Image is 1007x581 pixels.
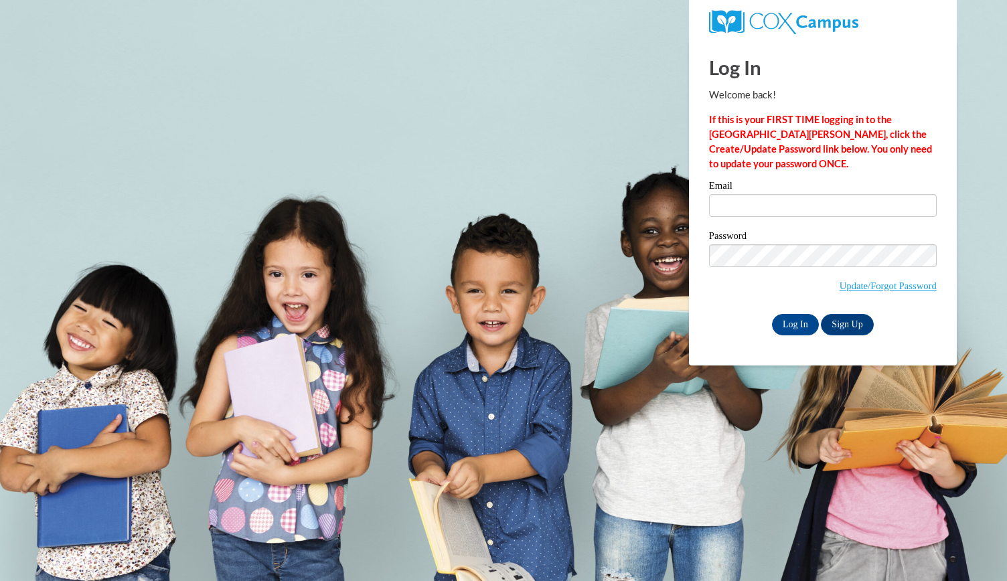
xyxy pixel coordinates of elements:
[709,231,937,244] label: Password
[709,88,937,102] p: Welcome back!
[821,314,873,335] a: Sign Up
[709,10,858,34] img: COX Campus
[772,314,819,335] input: Log In
[709,181,937,194] label: Email
[709,15,858,27] a: COX Campus
[840,280,937,291] a: Update/Forgot Password
[709,54,937,81] h1: Log In
[709,114,932,169] strong: If this is your FIRST TIME logging in to the [GEOGRAPHIC_DATA][PERSON_NAME], click the Create/Upd...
